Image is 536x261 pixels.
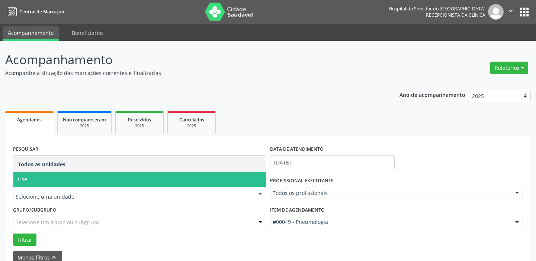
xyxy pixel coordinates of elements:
[273,218,508,226] span: #00049 - Pneumologia
[5,69,373,77] p: Acompanhe a situação das marcações correntes e finalizadas
[18,161,65,168] span: Todos as unidades
[426,12,485,18] span: Recepcionista da clínica
[518,6,531,19] button: apps
[16,189,251,204] input: Selecione uma unidade
[67,26,109,39] a: Beneficiários
[13,234,36,246] button: Filtrar
[488,4,504,20] img: img
[270,175,334,187] label: PROFISSIONAL EXECUTANTE
[5,50,373,69] p: Acompanhamento
[13,144,38,155] label: PESQUISAR
[389,6,485,12] div: Hospital do Servidor do [GEOGRAPHIC_DATA]
[17,117,42,123] span: Agendados
[121,123,158,129] div: 2025
[173,123,210,129] div: 2025
[63,117,106,123] span: Não compareceram
[13,204,57,216] label: Grupo/Subgrupo
[16,218,99,226] span: Selecione um grupo ou subgrupo
[179,117,204,123] span: Cancelados
[273,189,508,197] span: Todos os profissionais
[3,26,59,41] a: Acompanhamento
[490,62,528,74] button: Relatórios
[270,204,325,216] label: Item de agendamento
[19,9,64,15] span: Central de Marcação
[270,155,395,170] input: Selecione um intervalo
[63,123,106,129] div: 2025
[13,155,266,170] input: Nome, código do beneficiário ou CPF
[399,90,465,99] p: Ano de acompanhamento
[18,176,27,183] span: Hse
[128,117,151,123] span: Resolvidos
[270,144,324,155] label: DATA DE ATENDIMENTO
[507,7,515,15] i: 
